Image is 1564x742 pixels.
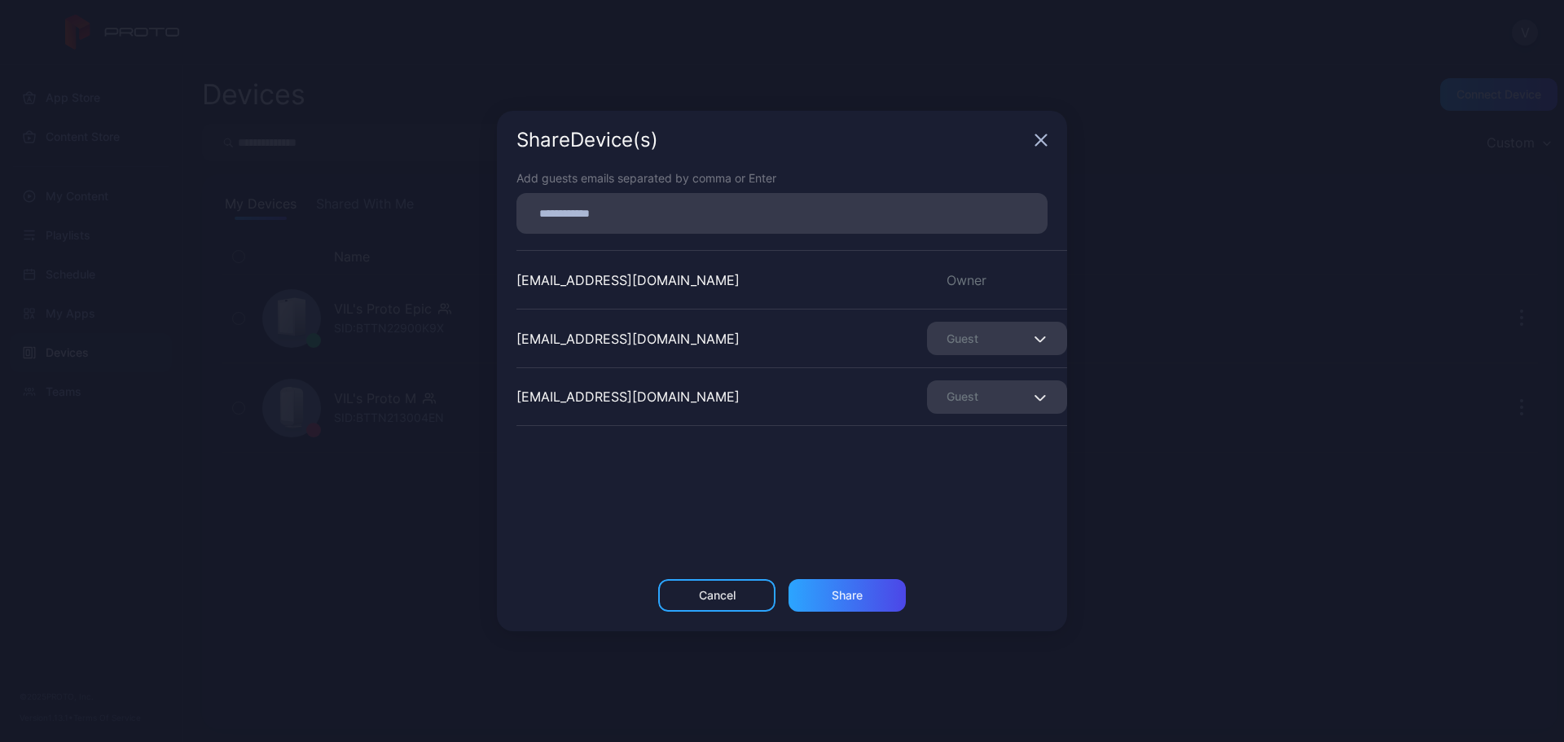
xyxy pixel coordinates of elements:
[927,322,1067,355] button: Guest
[516,329,740,349] div: [EMAIL_ADDRESS][DOMAIN_NAME]
[832,589,863,602] div: Share
[789,579,906,612] button: Share
[516,270,740,290] div: [EMAIL_ADDRESS][DOMAIN_NAME]
[699,589,736,602] div: Cancel
[516,169,1048,187] div: Add guests emails separated by comma or Enter
[516,387,740,406] div: [EMAIL_ADDRESS][DOMAIN_NAME]
[658,579,775,612] button: Cancel
[927,380,1067,414] button: Guest
[927,270,1067,290] div: Owner
[516,130,1028,150] div: Share Device (s)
